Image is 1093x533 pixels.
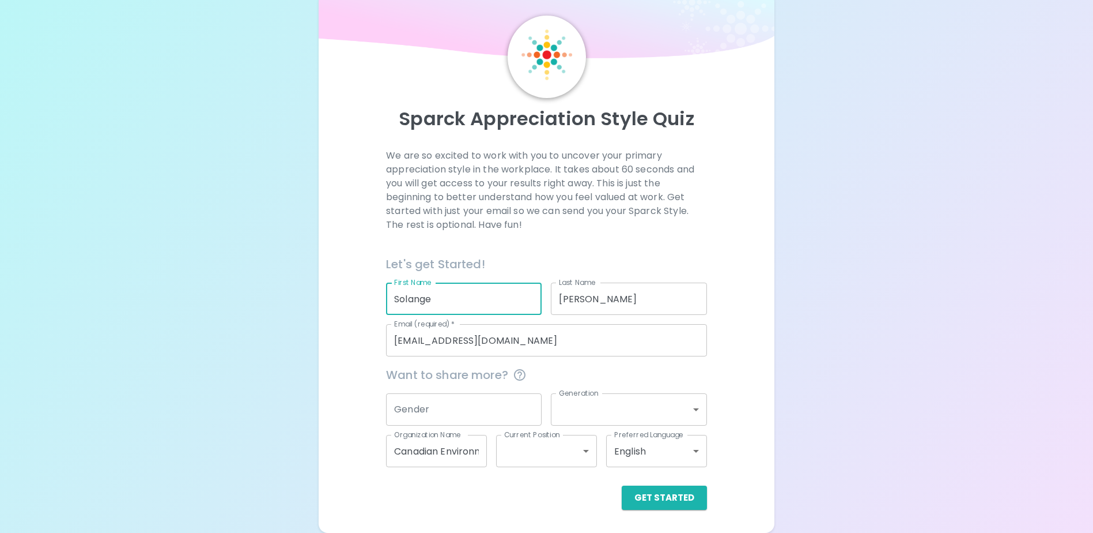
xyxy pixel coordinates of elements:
[386,149,707,232] p: We are so excited to work with you to uncover your primary appreciation style in the workplace. I...
[394,277,432,287] label: First Name
[394,319,455,329] label: Email (required)
[386,255,707,273] h6: Let's get Started!
[513,368,527,382] svg: This information is completely confidential and only used for aggregated appreciation studies at ...
[614,430,683,440] label: Preferred Language
[559,388,599,398] label: Generation
[332,107,760,130] p: Sparck Appreciation Style Quiz
[606,435,707,467] div: English
[622,486,707,510] button: Get Started
[559,277,595,287] label: Last Name
[504,430,560,440] label: Current Position
[394,430,461,440] label: Organization Name
[386,366,707,384] span: Want to share more?
[521,29,572,80] img: Sparck Logo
